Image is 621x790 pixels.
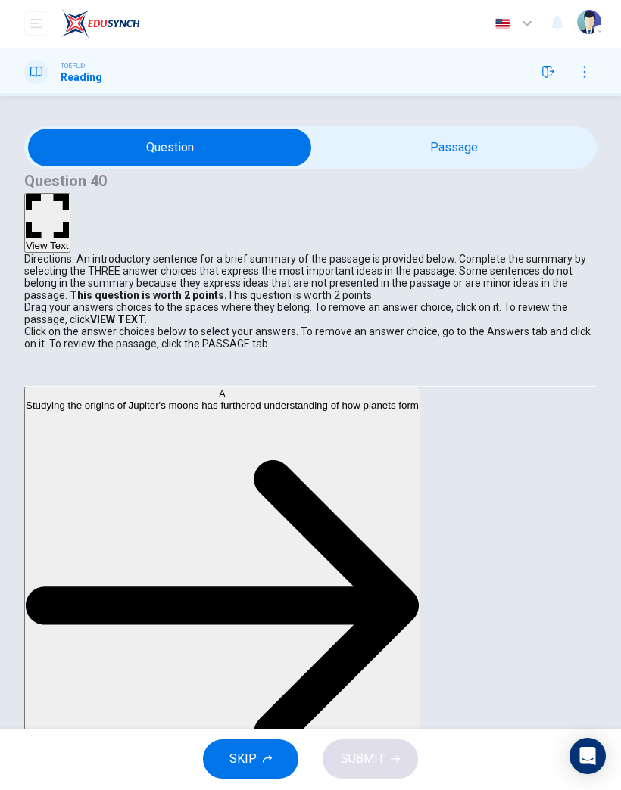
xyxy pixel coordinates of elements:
span: This question is worth 2 points. [227,290,374,302]
img: EduSynch logo [61,9,140,39]
img: Profile picture [577,11,601,35]
p: Drag your answers choices to the spaces where they belong. To remove an answer choice, click on i... [24,302,597,326]
span: SKIP [229,749,257,770]
p: Click on the answer choices below to select your answers. To remove an answer choice, go to the A... [24,326,597,350]
h1: Reading [61,72,102,84]
strong: This question is worth 2 points. [67,290,227,302]
img: en [493,19,512,30]
div: A [26,389,419,400]
h4: Question 40 [24,170,597,194]
div: Choose test type tabs [24,350,597,387]
div: Open Intercom Messenger [570,739,606,775]
span: TOEFL® [61,61,85,72]
button: View Text [24,194,70,253]
button: open mobile menu [24,12,48,36]
span: Studying the origins of Jupiter's moons has furthered understanding of how planets form [26,400,419,412]
strong: VIEW TEXT. [90,314,147,326]
span: Directions: An introductory sentence for a brief summary of the passage is provided below. Comple... [24,253,586,302]
button: SKIP [203,740,298,779]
